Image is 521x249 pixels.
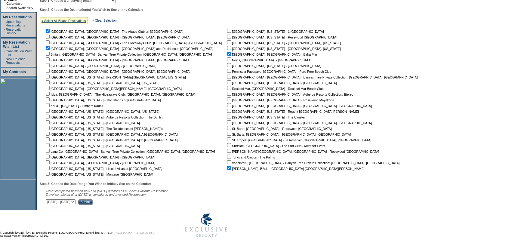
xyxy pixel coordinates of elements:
a: » Clear Selection [92,19,117,22]
a: My Reservation Wish List [3,40,30,49]
nobr: [GEOGRAPHIC_DATA], [US_STATE] - Rosewood [GEOGRAPHIC_DATA] [226,35,337,39]
nobr: Travel completed after [DATE] is considered an Advanced Reservation. [46,193,146,196]
nobr: [GEOGRAPHIC_DATA], [US_STATE] - [GEOGRAPHIC_DATA] [45,144,140,148]
span: Travel completed between now and [DATE] qualifies as a Space Available Reservation. [46,189,169,193]
nobr: [GEOGRAPHIC_DATA], [GEOGRAPHIC_DATA] - [GEOGRAPHIC_DATA] [45,161,155,165]
nobr: Nevis, [GEOGRAPHIC_DATA] - [GEOGRAPHIC_DATA] [226,58,311,62]
a: Search Availability [6,6,33,10]
nobr: [GEOGRAPHIC_DATA], [US_STATE] - The Cloister [226,115,305,119]
nobr: [GEOGRAPHIC_DATA], [US_STATE] - Ho'olei Villas at [GEOGRAPHIC_DATA] [45,167,162,171]
nobr: [GEOGRAPHIC_DATA], [US_STATE] - [PERSON_NAME][GEOGRAPHIC_DATA], [US_STATE] [45,75,186,79]
a: » Select All Beach Destinations [42,19,86,23]
nobr: [GEOGRAPHIC_DATA], [GEOGRAPHIC_DATA] - [GEOGRAPHIC_DATA] [45,155,155,159]
nobr: Vabbinfaru, [GEOGRAPHIC_DATA] - Banyan Tree Private Collection: [GEOGRAPHIC_DATA], [GEOGRAPHIC_DATA] [226,161,399,165]
nobr: [GEOGRAPHIC_DATA], [US_STATE] - [GEOGRAPHIC_DATA] at [GEOGRAPHIC_DATA] [45,138,177,142]
nobr: [GEOGRAPHIC_DATA] - [GEOGRAPHIC_DATA][PERSON_NAME], [GEOGRAPHIC_DATA] [45,87,182,91]
nobr: [GEOGRAPHIC_DATA], [GEOGRAPHIC_DATA] - Baha Mar [226,53,317,56]
nobr: [GEOGRAPHIC_DATA], [US_STATE] - Regent [GEOGRAPHIC_DATA][PERSON_NAME] [226,110,359,113]
nobr: St. Barts, [GEOGRAPHIC_DATA] - Rosewood [GEOGRAPHIC_DATA] [226,127,331,131]
nobr: [GEOGRAPHIC_DATA], [US_STATE] - Auberge Resorts Collection: The Dunlin [45,115,162,119]
a: Reservation History [6,28,23,35]
nobr: [GEOGRAPHIC_DATA], [US_STATE] - Montage [GEOGRAPHIC_DATA] [45,173,153,176]
nobr: [GEOGRAPHIC_DATA], [US_STATE] - [GEOGRAPHIC_DATA], [US_STATE] [45,110,159,113]
a: My Reservations [3,15,32,19]
nobr: Ibiza, [GEOGRAPHIC_DATA] - The Hideaways Club: [GEOGRAPHIC_DATA], [GEOGRAPHIC_DATA] [45,93,195,96]
a: TERMS OF USE [135,231,154,234]
nobr: [GEOGRAPHIC_DATA], [US_STATE] - 1 [GEOGRAPHIC_DATA] [226,30,324,33]
nobr: Kaua'i, [US_STATE] - Timbers Kaua'i [45,104,103,108]
td: · [4,20,5,27]
nobr: [GEOGRAPHIC_DATA], [GEOGRAPHIC_DATA] - [GEOGRAPHIC_DATA], [GEOGRAPHIC_DATA] [45,35,190,39]
td: · [4,57,5,64]
nobr: [GEOGRAPHIC_DATA], [GEOGRAPHIC_DATA] - [GEOGRAPHIC_DATA], [GEOGRAPHIC_DATA] [226,104,372,108]
a: New Release Requests [6,57,25,64]
nobr: St. Barts, [GEOGRAPHIC_DATA] - [GEOGRAPHIC_DATA], [GEOGRAPHIC_DATA] [226,133,351,136]
td: · [4,49,5,57]
nobr: [GEOGRAPHIC_DATA], [US_STATE] - [GEOGRAPHIC_DATA], [US_STATE] [226,41,341,45]
nobr: [GEOGRAPHIC_DATA], [GEOGRAPHIC_DATA] - Banyan Tree Private Collection: [GEOGRAPHIC_DATA], [GEOGRA... [226,75,418,79]
nobr: St. Tropez, [GEOGRAPHIC_DATA] - La Reserve: [GEOGRAPHIC_DATA], [GEOGRAPHIC_DATA] [226,138,371,142]
a: Cancellation Wish List [6,49,32,57]
nobr: Peninsula Papagayo, [GEOGRAPHIC_DATA] - Poro Poro Beach Club [226,70,331,73]
a: My Contracts [3,70,26,74]
nobr: Bintan, [GEOGRAPHIC_DATA] - Banyan Tree Private Collection: [GEOGRAPHIC_DATA], [GEOGRAPHIC_DATA] [45,53,212,56]
a: PRIVACY POLICY [111,231,133,234]
b: Step 2: Choose the Destination(s) You Wish to See on the Calendar: [40,8,143,11]
nobr: Real del Mar, [GEOGRAPHIC_DATA] - Real del Mar Beach Club [226,87,324,91]
nobr: [GEOGRAPHIC_DATA], [GEOGRAPHIC_DATA] - [GEOGRAPHIC_DATA], [GEOGRAPHIC_DATA] [45,70,190,73]
nobr: Lang Co, [GEOGRAPHIC_DATA] - Banyan Tree Private Collection: [GEOGRAPHIC_DATA], [GEOGRAPHIC_DATA] [45,150,215,153]
nobr: [GEOGRAPHIC_DATA], [GEOGRAPHIC_DATA] - [GEOGRAPHIC_DATA], [GEOGRAPHIC_DATA] [226,121,372,125]
nobr: [GEOGRAPHIC_DATA], [GEOGRAPHIC_DATA] - The Hideaways Club: [GEOGRAPHIC_DATA], [GEOGRAPHIC_DATA] [45,41,222,45]
nobr: [GEOGRAPHIC_DATA], [US_STATE] - [GEOGRAPHIC_DATA], [US_STATE] [45,81,159,85]
nobr: [GEOGRAPHIC_DATA], [GEOGRAPHIC_DATA] - [GEOGRAPHIC_DATA], [GEOGRAPHIC_DATA] [45,58,190,62]
td: · [4,28,5,35]
nobr: [GEOGRAPHIC_DATA], [GEOGRAPHIC_DATA] - [GEOGRAPHIC_DATA] [226,81,337,85]
nobr: [GEOGRAPHIC_DATA], [US_STATE] - The Islands of [GEOGRAPHIC_DATA] [45,98,161,102]
nobr: [PERSON_NAME][GEOGRAPHIC_DATA], [GEOGRAPHIC_DATA] - Rosewood [GEOGRAPHIC_DATA] [226,150,379,153]
nobr: Turks and Caicos - The Palms [226,155,275,159]
td: · [4,6,6,10]
nobr: Surfside, [GEOGRAPHIC_DATA] - The Surf Club - Member Event [226,144,325,148]
nobr: [GEOGRAPHIC_DATA], [GEOGRAPHIC_DATA] - [GEOGRAPHIC_DATA] and Residences [GEOGRAPHIC_DATA] [45,47,213,51]
nobr: [GEOGRAPHIC_DATA], [GEOGRAPHIC_DATA] - Auberge Resorts Collection: Etereo [226,93,353,96]
input: Submit [78,199,93,205]
a: Upcoming Reservations [6,20,25,27]
nobr: [GEOGRAPHIC_DATA], [GEOGRAPHIC_DATA] - The Abaco Club on [GEOGRAPHIC_DATA] [45,30,183,33]
nobr: [GEOGRAPHIC_DATA], [US_STATE] - The Residences of [PERSON_NAME]'a [45,127,163,131]
b: Step 3: Choose the Date Range You Wish to Initially See on the Calendar: [40,182,151,186]
nobr: [GEOGRAPHIC_DATA] - [GEOGRAPHIC_DATA] - [GEOGRAPHIC_DATA] [45,64,156,68]
nobr: [PERSON_NAME], B.V.I. - [GEOGRAPHIC_DATA] [GEOGRAPHIC_DATA][PERSON_NAME] [226,167,365,171]
nobr: [GEOGRAPHIC_DATA], [US_STATE] - [GEOGRAPHIC_DATA], A [GEOGRAPHIC_DATA] [45,133,177,136]
nobr: [GEOGRAPHIC_DATA], [GEOGRAPHIC_DATA] - Rosewood Mayakoba [226,98,334,102]
img: Exclusive Resorts [179,210,233,240]
nobr: [GEOGRAPHIC_DATA], [US_STATE] - [GEOGRAPHIC_DATA] [45,121,140,125]
nobr: [GEOGRAPHIC_DATA], [US_STATE] - [GEOGRAPHIC_DATA] [226,64,321,68]
nobr: [GEOGRAPHIC_DATA], [US_STATE] - [GEOGRAPHIC_DATA], [US_STATE] [226,47,341,51]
